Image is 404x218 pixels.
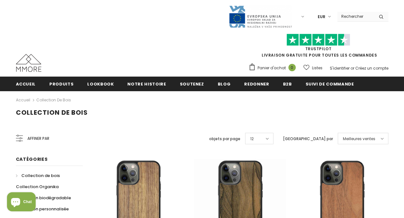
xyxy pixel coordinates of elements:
img: Javni Razpis [229,5,292,28]
span: Notre histoire [127,81,166,87]
span: Catégories [16,156,48,162]
label: [GEOGRAPHIC_DATA] par [283,136,333,142]
a: Suivi de commande [306,77,354,91]
span: Affiner par [27,135,49,142]
a: Redonner [244,77,269,91]
input: Search Site [337,12,374,21]
a: Collection Organika [16,181,59,192]
span: Collection de bois [16,108,88,117]
a: Accueil [16,77,36,91]
span: Blog [218,81,231,87]
a: Panier d'achat 0 [249,63,299,73]
span: Suivi de commande [306,81,354,87]
span: Accueil [16,81,36,87]
span: Meilleures ventes [343,136,375,142]
a: Produits [49,77,74,91]
span: Collection personnalisée [16,206,69,212]
a: B2B [283,77,292,91]
a: S'identifier [330,65,350,71]
span: EUR [318,14,325,20]
a: Collection de bois [16,170,60,181]
a: Collection personnalisée [16,203,69,215]
a: Javni Razpis [229,14,292,19]
span: Collection biodégradable [16,195,71,201]
span: Panier d'achat [258,65,286,71]
img: Cas MMORE [16,54,41,72]
span: 0 [288,64,296,71]
span: or [351,65,354,71]
span: Produits [49,81,74,87]
inbox-online-store-chat: Shopify online store chat [5,192,38,213]
label: objets par page [209,136,240,142]
a: Lookbook [87,77,114,91]
a: Créez un compte [355,65,388,71]
span: Redonner [244,81,269,87]
span: B2B [283,81,292,87]
span: Collection Organika [16,184,59,190]
span: Lookbook [87,81,114,87]
a: Collection de bois [36,97,71,103]
span: soutenez [180,81,204,87]
a: Blog [218,77,231,91]
span: 12 [250,136,254,142]
a: soutenez [180,77,204,91]
a: Listes [303,62,322,73]
img: Faites confiance aux étoiles pilotes [287,34,350,46]
a: Notre histoire [127,77,166,91]
span: Listes [312,65,322,71]
a: Accueil [16,96,30,104]
a: TrustPilot [305,46,332,51]
a: Collection biodégradable [16,192,71,203]
span: LIVRAISON GRATUITE POUR TOUTES LES COMMANDES [249,37,388,58]
span: Collection de bois [21,173,60,179]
